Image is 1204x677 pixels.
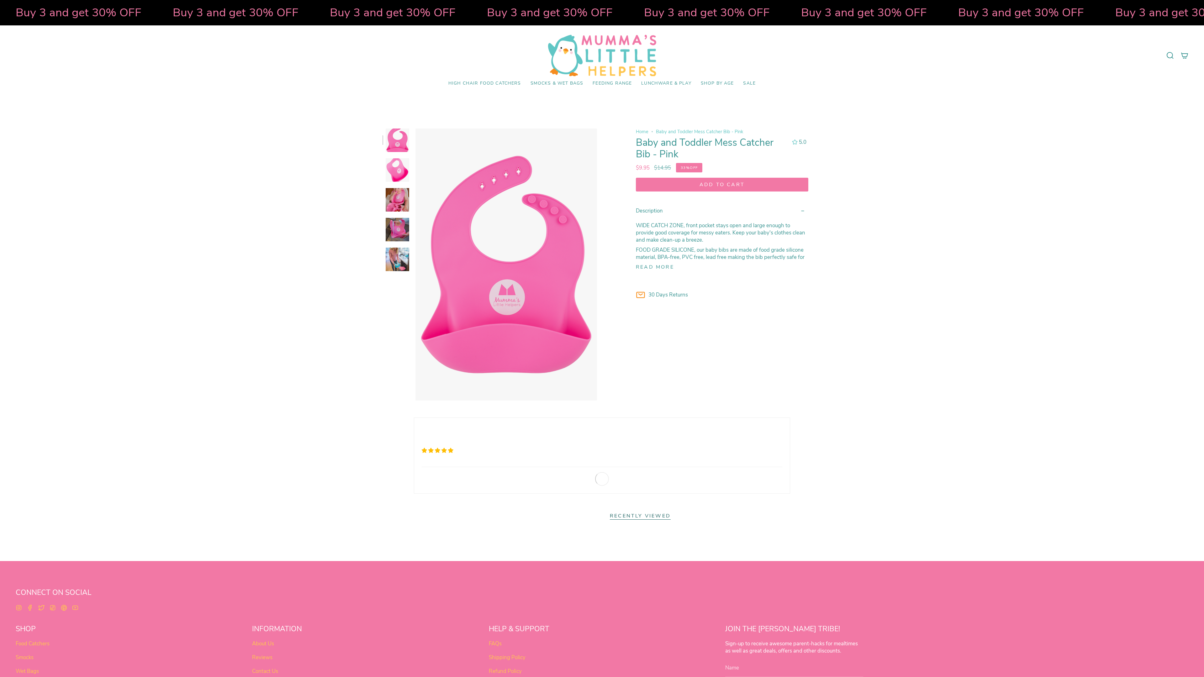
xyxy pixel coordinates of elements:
[252,625,478,637] h2: INFORMATION
[330,5,456,20] strong: Buy 3 and get 30% OFF
[654,164,671,171] span: $14.95
[526,76,588,91] a: Smocks & Wet Bags
[696,76,739,91] a: Shop by Age
[252,668,278,675] a: Contact Us
[725,625,863,637] h2: JOIN THE [PERSON_NAME] TRIBE!
[252,640,274,647] a: About Us
[531,81,584,86] span: Smocks & Wet Bags
[588,76,636,91] a: Feeding Range
[676,163,702,173] span: off
[738,76,760,91] a: SALE
[636,246,808,261] p: , our baby bibs are made of food grade silicone material, BPA-free, PVC free, lead free making th...
[636,264,674,270] button: Read more
[792,139,798,145] div: 5.0 out of 5.0 stars
[799,139,806,146] span: 5.0
[252,654,272,661] a: Reviews
[636,164,650,171] span: $9.95
[743,81,756,86] span: SALE
[548,35,656,76] img: Mumma’s Little Helpers
[422,447,468,454] div: Average rating is 5.00 stars
[958,5,1084,20] strong: Buy 3 and get 30% OFF
[489,654,525,661] a: Shipping Policy
[725,640,858,654] strong: Sign-up to receive awesome parent-hacks for mealtimes as well as great deals, offers and other di...
[789,138,808,146] button: 5.0 out of 5.0 stars
[489,668,522,675] a: Refund Policy
[636,137,786,160] h1: Baby and Toddler Mess Catcher Bib - Pink
[16,5,141,20] strong: Buy 3 and get 30% OFF
[636,76,696,91] a: Lunchware & Play
[448,81,521,86] span: High Chair Food Catchers
[593,81,632,86] span: Feeding Range
[701,81,734,86] span: Shop by Age
[636,178,808,192] button: Add to cart
[610,512,671,521] span: Recently viewed
[636,222,684,229] strong: WIDE CATCH ZONE
[489,640,502,647] a: FAQs
[487,5,613,20] strong: Buy 3 and get 30% OFF
[648,291,808,298] p: 30 Days Returns
[801,5,927,20] strong: Buy 3 and get 30% OFF
[444,76,526,91] a: High Chair Food Catchers
[16,654,34,661] a: Smocks
[16,640,50,647] a: Food Catchers
[642,181,802,188] span: Add to cart
[489,625,715,637] h2: HELP & SUPPORT
[173,5,298,20] strong: Buy 3 and get 30% OFF
[656,129,743,135] span: Baby and Toddler Mess Catcher Bib - Pink
[16,625,242,637] h2: SHOP
[636,246,694,254] strong: FOOD GRADE SILICONE
[681,165,690,170] span: 33%
[636,222,808,244] p: , front pocket stays open and large enough to provide good coverage for messy eaters. Keep your b...
[636,202,808,219] summary: Description
[636,129,648,135] a: Home
[641,81,691,86] span: Lunchware & Play
[16,588,1188,600] h2: CONNECT ON SOCIAL
[644,5,770,20] strong: Buy 3 and get 30% OFF
[16,668,39,675] a: Wet Bags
